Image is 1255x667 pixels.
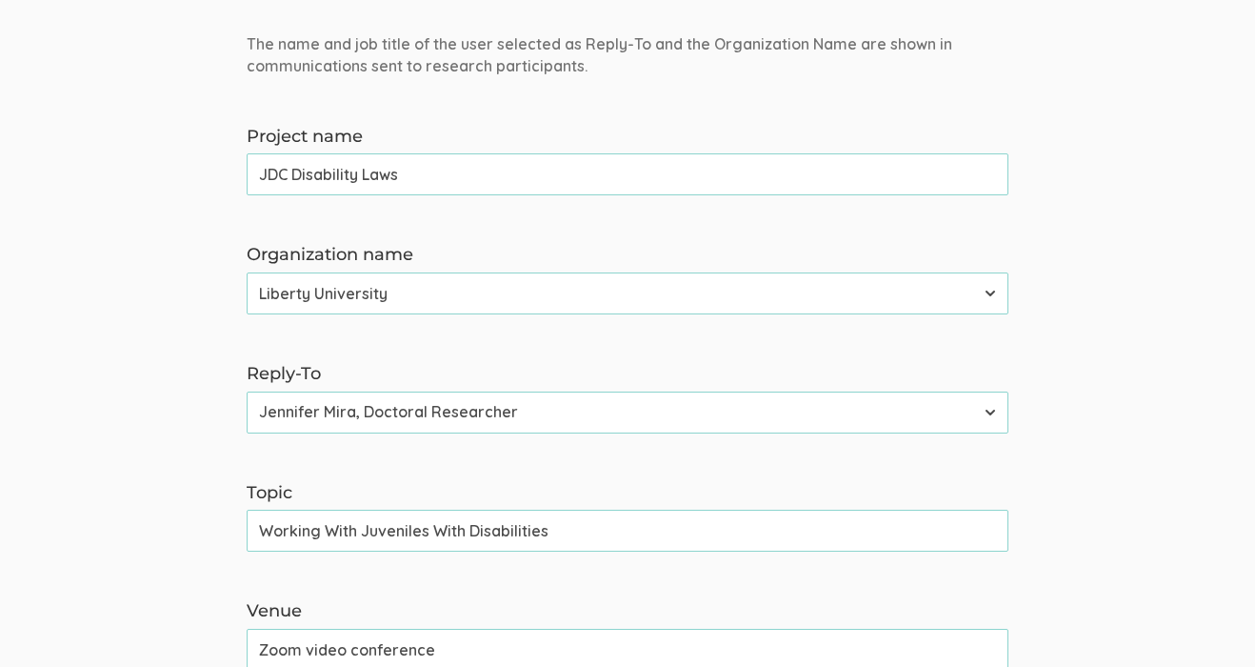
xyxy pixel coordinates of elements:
label: Reply-To [247,362,1008,387]
label: Project name [247,125,1008,150]
label: Venue [247,599,1008,624]
iframe: Chat Widget [1160,576,1255,667]
div: The name and job title of the user selected as Reply-To and the Organization Name are shown in co... [232,33,1023,77]
label: Organization name [247,243,1008,268]
label: Topic [247,481,1008,506]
